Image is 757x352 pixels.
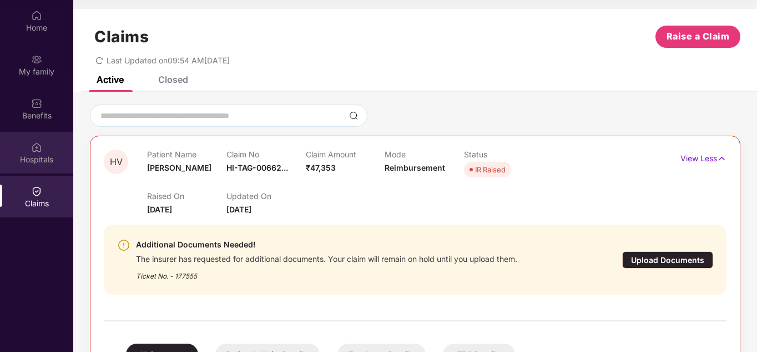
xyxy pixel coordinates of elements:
p: Raised On [147,191,226,201]
img: svg+xml;base64,PHN2ZyB3aWR0aD0iMjAiIGhlaWdodD0iMjAiIHZpZXdCb3g9IjAgMCAyMCAyMCIgZmlsbD0ibm9uZSIgeG... [31,54,42,65]
button: Raise a Claim [655,26,740,48]
img: svg+xml;base64,PHN2ZyB4bWxucz0iaHR0cDovL3d3dy53My5vcmcvMjAwMC9zdmciIHdpZHRoPSIxNyIgaGVpZ2h0PSIxNy... [717,152,726,165]
div: IR Raised [475,164,506,175]
img: svg+xml;base64,PHN2ZyBpZD0iU2VhcmNoLTMyeDMyIiB4bWxucz0iaHR0cDovL3d3dy53My5vcmcvMjAwMC9zdmciIHdpZH... [349,111,358,120]
img: svg+xml;base64,PHN2ZyBpZD0iQmVuZWZpdHMiIHhtbG5zPSJodHRwOi8vd3d3LnczLm9yZy8yMDAwL3N2ZyIgd2lkdGg9Ij... [31,98,42,109]
img: svg+xml;base64,PHN2ZyBpZD0iSG9tZSIgeG1sbnM9Imh0dHA6Ly93d3cudzMub3JnLzIwMDAvc3ZnIiB3aWR0aD0iMjAiIG... [31,10,42,21]
span: [DATE] [147,205,172,214]
p: Claim No [226,150,306,159]
p: Status [464,150,543,159]
img: svg+xml;base64,PHN2ZyBpZD0iQ2xhaW0iIHhtbG5zPSJodHRwOi8vd3d3LnczLm9yZy8yMDAwL3N2ZyIgd2lkdGg9IjIwIi... [31,186,42,197]
span: Raise a Claim [667,29,730,43]
span: [DATE] [226,205,251,214]
h1: Claims [94,27,149,46]
p: Patient Name [147,150,226,159]
div: The insurer has requested for additional documents. Your claim will remain on hold until you uplo... [136,251,517,264]
div: Additional Documents Needed! [136,238,517,251]
div: Closed [158,74,188,85]
div: Active [97,74,124,85]
span: [PERSON_NAME] [147,163,211,172]
span: Reimbursement [385,163,445,172]
span: HV [110,157,123,167]
img: svg+xml;base64,PHN2ZyBpZD0iSG9zcGl0YWxzIiB4bWxucz0iaHR0cDovL3d3dy53My5vcmcvMjAwMC9zdmciIHdpZHRoPS... [31,142,42,153]
div: Ticket No. - 177555 [136,264,517,281]
span: redo [95,56,103,65]
img: svg+xml;base64,PHN2ZyBpZD0iV2FybmluZ18tXzI0eDI0IiBkYXRhLW5hbWU9Ildhcm5pbmcgLSAyNHgyNCIgeG1sbnM9Im... [117,239,130,252]
p: Claim Amount [306,150,385,159]
span: HI-TAG-00662... [226,163,288,172]
div: Upload Documents [622,251,713,269]
p: Updated On [226,191,306,201]
span: ₹47,353 [306,163,336,172]
p: Mode [385,150,464,159]
p: View Less [680,150,726,165]
span: Last Updated on 09:54 AM[DATE] [107,56,230,65]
